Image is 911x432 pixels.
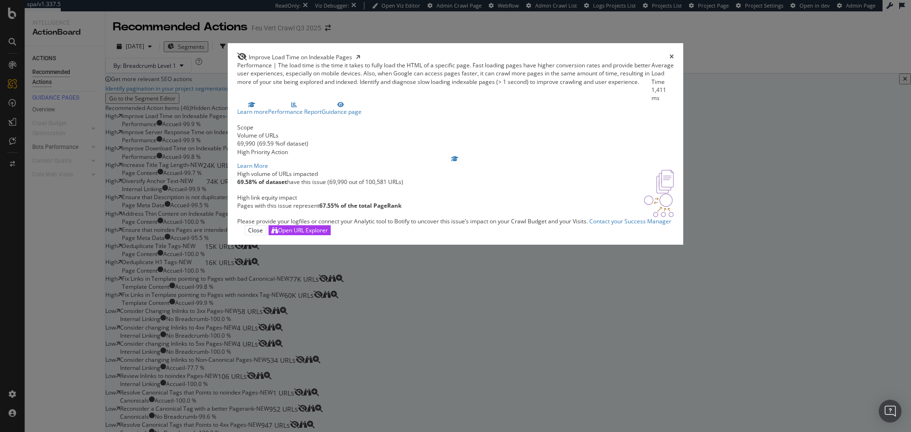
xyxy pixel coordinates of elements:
div: times [669,53,674,61]
p: have this issue (69,990 out of 100,581 URLs) [237,178,403,186]
p: Pages with this issue represent [237,202,401,210]
a: Performance Report [268,102,322,116]
button: Close [245,225,266,235]
div: Guidance page [322,108,362,116]
div: The load time is the time it takes to fully load the HTML of a specific page. Fast loading pages ... [237,61,651,102]
div: ( 69.59 % of dataset ) [257,139,308,147]
a: Learn more [237,102,268,116]
div: Volume of URLs [237,131,308,139]
a: Learn More [237,156,674,170]
div: Close [248,226,263,234]
div: modal [228,43,683,245]
div: Open URL Explorer [278,226,328,234]
div: Please provide your logfiles or connect your Analytic tool to Botify to uncover this issue’s impa... [237,217,674,225]
span: Improve Load Time on Indexable Pages [249,53,352,61]
img: e5DMFwAAAABJRU5ErkJggg== [656,170,674,193]
div: High link equity impact [237,193,401,202]
button: Open URL Explorer [269,225,331,235]
div: Average Load Time [651,61,674,85]
img: DDxVyA23.png [644,193,674,217]
span: | [273,61,277,69]
div: 69,990 [237,139,255,147]
span: Performance [237,61,272,69]
div: 1,411 ms [651,86,674,102]
div: eye-slash [237,53,247,60]
div: Scope [237,123,308,131]
span: High Priority Action [237,148,288,156]
div: High volume of URLs impacted [237,170,403,178]
strong: 69.58% of dataset [237,178,287,186]
div: Performance Report [268,108,322,116]
div: Learn more [237,108,268,116]
div: Learn More [237,162,674,170]
div: Open Intercom Messenger [879,400,902,423]
strong: 67.55% of the total PageRank [319,202,401,210]
a: Guidance page [322,102,362,116]
a: Contact your Success Manager [588,217,671,225]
